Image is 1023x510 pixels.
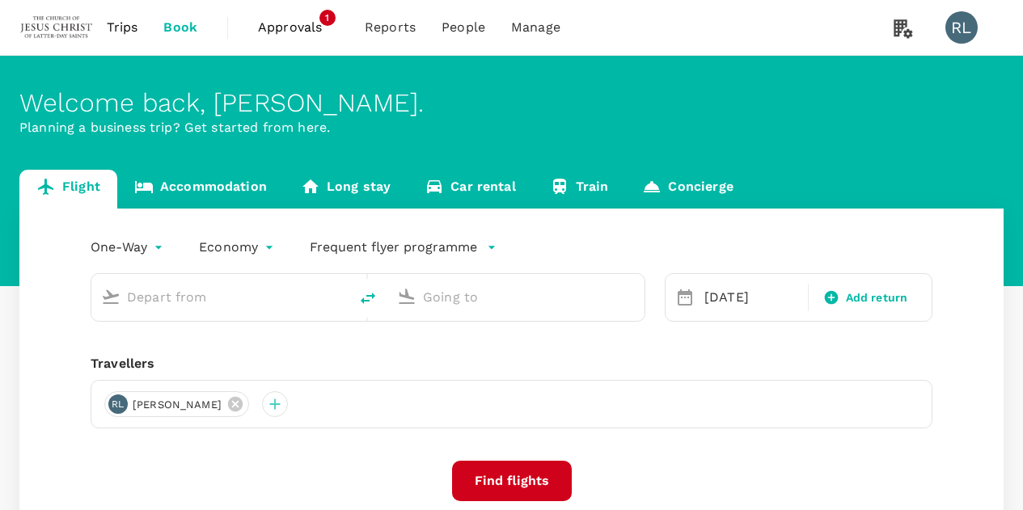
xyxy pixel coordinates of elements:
[365,18,416,37] span: Reports
[319,10,336,26] span: 1
[104,391,249,417] div: RL[PERSON_NAME]
[19,88,1004,118] div: Welcome back , [PERSON_NAME] .
[846,289,908,306] span: Add return
[423,285,611,310] input: Going to
[625,170,750,209] a: Concierge
[123,397,231,413] span: [PERSON_NAME]
[108,394,128,414] div: RL
[107,18,138,37] span: Trips
[337,295,340,298] button: Open
[127,285,315,310] input: Depart from
[91,354,932,373] div: Travellers
[698,281,805,314] div: [DATE]
[310,238,497,257] button: Frequent flyer programme
[91,234,167,260] div: One-Way
[19,170,117,209] a: Flight
[533,170,626,209] a: Train
[19,118,1004,137] p: Planning a business trip? Get started from here.
[511,18,560,37] span: Manage
[258,18,339,37] span: Approvals
[633,295,636,298] button: Open
[408,170,533,209] a: Car rental
[349,279,387,318] button: delete
[199,234,277,260] div: Economy
[452,461,572,501] button: Find flights
[19,10,94,45] img: The Malaysian Church of Jesus Christ of Latter-day Saints
[117,170,284,209] a: Accommodation
[163,18,197,37] span: Book
[442,18,485,37] span: People
[945,11,978,44] div: RL
[284,170,408,209] a: Long stay
[310,238,477,257] p: Frequent flyer programme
